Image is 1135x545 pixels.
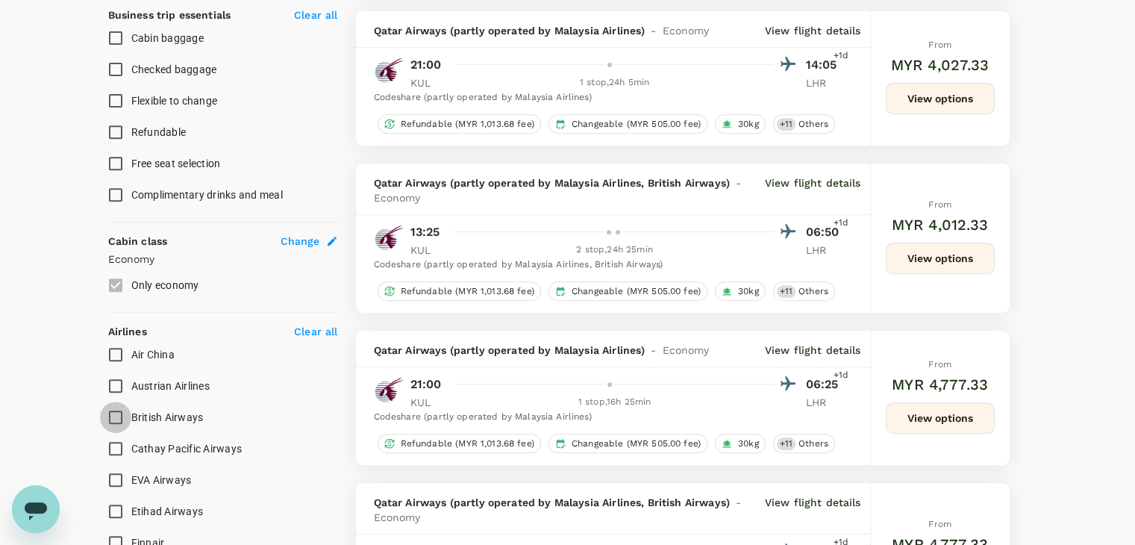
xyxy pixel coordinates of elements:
div: Codeshare (partly operated by Malaysia Airlines) [374,90,843,105]
strong: Cabin class [108,235,168,247]
strong: Business trip essentials [108,9,231,21]
button: View options [886,83,995,114]
span: +1d [834,368,848,383]
div: Refundable (MYR 1,013.68 fee) [378,114,541,134]
span: - [730,495,747,510]
p: 21:00 [410,56,442,74]
div: 1 stop , 16h 25min [457,395,773,410]
span: 30kg [732,437,765,450]
h6: MYR 4,012.33 [892,213,989,237]
div: Refundable (MYR 1,013.68 fee) [378,434,541,453]
p: 14:05 [806,56,843,74]
p: 13:25 [410,223,440,241]
div: 2 stop , 24h 25min [457,243,773,258]
span: Changeable (MYR 505.00 fee) [566,285,707,298]
div: +11Others [773,434,835,453]
span: Qatar Airways (partly operated by Malaysia Airlines, British Airways) [374,495,730,510]
p: View flight details [765,23,861,38]
span: Cabin baggage [131,32,204,44]
span: Air China [131,349,175,361]
p: View flight details [765,495,861,525]
span: 30kg [732,285,765,298]
span: + 11 [777,285,795,298]
p: 21:00 [410,376,442,393]
p: 06:50 [806,223,843,241]
span: Free seat selection [131,158,221,169]
span: - [645,343,662,358]
span: EVA Airways [131,474,192,486]
span: Others [792,118,834,131]
span: Qatar Airways (partly operated by Malaysia Airlines) [374,23,645,38]
div: 30kg [715,114,766,134]
span: From [928,359,951,370]
span: Flexible to change [131,95,218,107]
span: + 11 [777,437,795,450]
p: Clear all [294,7,337,22]
span: Refundable (MYR 1,013.68 fee) [395,118,540,131]
div: Refundable (MYR 1,013.68 fee) [378,281,541,301]
span: Checked baggage [131,63,217,75]
p: KUL [410,243,448,258]
div: +11Others [773,281,835,301]
span: 30kg [732,118,765,131]
span: Cathay Pacific Airways [131,443,243,455]
span: + 11 [777,118,795,131]
p: Economy [108,252,338,267]
p: 06:25 [806,376,843,393]
div: Codeshare (partly operated by Malaysia Airlines) [374,410,843,425]
span: Refundable (MYR 1,013.68 fee) [395,285,540,298]
div: Changeable (MYR 505.00 fee) [548,114,707,134]
span: Changeable (MYR 505.00 fee) [566,437,707,450]
span: Economy [662,23,709,38]
span: Refundable [131,126,187,138]
span: Qatar Airways (partly operated by Malaysia Airlines, British Airways) [374,175,730,190]
p: Clear all [294,324,337,339]
div: 30kg [715,281,766,301]
span: +1d [834,49,848,63]
img: QR [374,375,404,405]
span: - [645,23,662,38]
span: Complimentary drinks and meal [131,189,283,201]
img: QR [374,55,404,85]
p: KUL [410,75,448,90]
span: Refundable (MYR 1,013.68 fee) [395,437,540,450]
span: British Airways [131,411,204,423]
span: From [928,199,951,210]
p: LHR [806,75,843,90]
button: View options [886,402,995,434]
span: Changeable (MYR 505.00 fee) [566,118,707,131]
strong: Airlines [108,326,147,337]
div: Codeshare (partly operated by Malaysia Airlines, British Airways) [374,258,843,272]
span: Etihad Airways [131,505,204,517]
span: Others [792,285,834,298]
span: Qatar Airways (partly operated by Malaysia Airlines) [374,343,645,358]
span: +1d [834,216,848,231]
iframe: Button to launch messaging window [12,485,60,533]
p: View flight details [765,175,861,205]
h6: MYR 4,777.33 [892,373,988,396]
button: View options [886,243,995,274]
p: View flight details [765,343,861,358]
p: LHR [806,243,843,258]
span: From [928,519,951,529]
div: 1 stop , 24h 5min [457,75,773,90]
div: 30kg [715,434,766,453]
span: Economy [662,343,709,358]
span: Economy [374,510,421,525]
span: Only economy [131,279,199,291]
span: From [928,40,951,50]
p: KUL [410,395,448,410]
div: +11Others [773,114,835,134]
p: LHR [806,395,843,410]
img: QR [374,222,404,252]
span: Economy [374,190,421,205]
div: Changeable (MYR 505.00 fee) [548,434,707,453]
div: Changeable (MYR 505.00 fee) [548,281,707,301]
span: Austrian Airlines [131,380,210,392]
span: - [730,175,747,190]
span: Others [792,437,834,450]
h6: MYR 4,027.33 [891,53,989,77]
span: Change [281,234,320,249]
